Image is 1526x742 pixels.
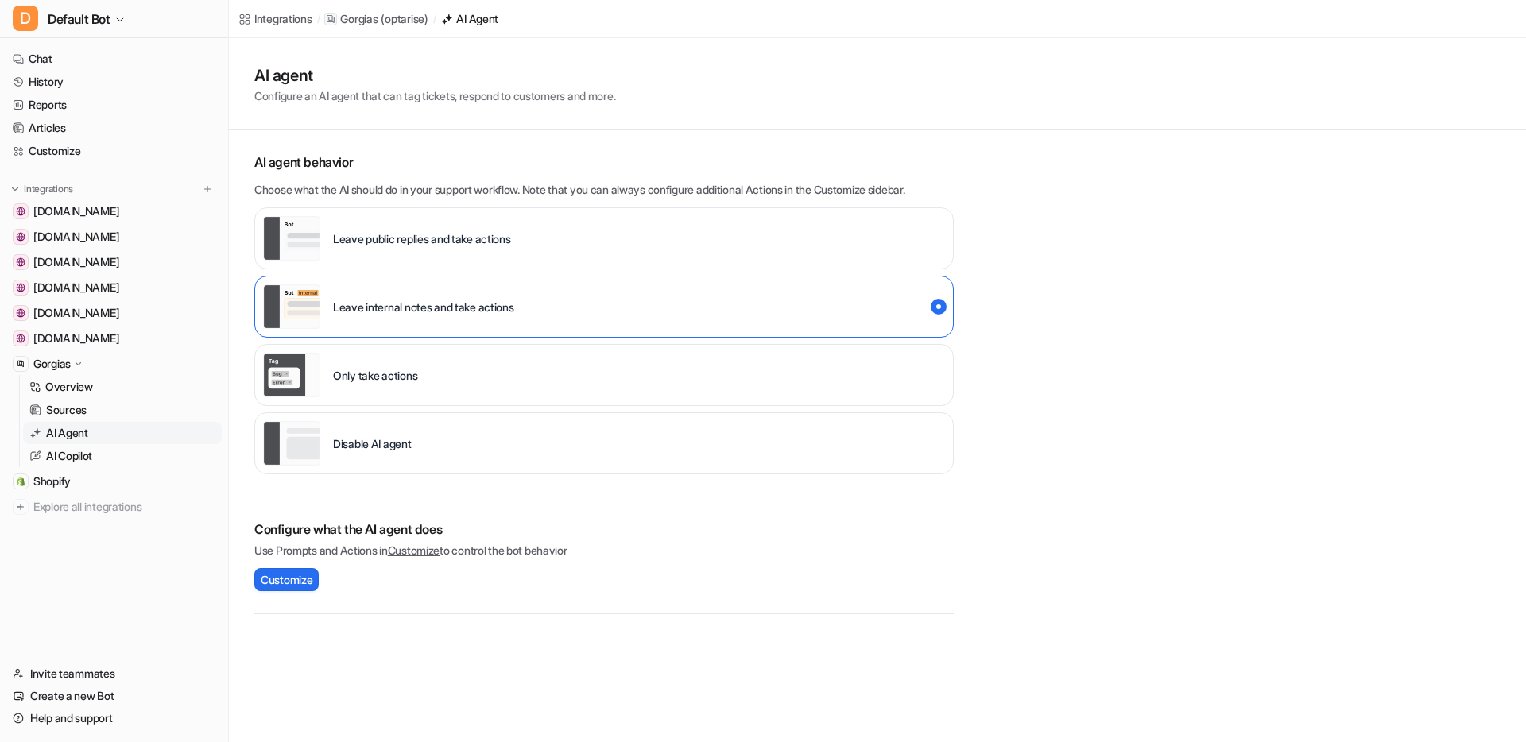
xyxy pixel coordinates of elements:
img: xtrafuel.es [16,257,25,267]
p: Leave public replies and take actions [333,230,511,247]
span: [DOMAIN_NAME] [33,254,119,270]
p: Sources [46,402,87,418]
button: Integrations [6,181,78,197]
img: xtrafuel.nl [16,308,25,318]
span: [DOMAIN_NAME] [33,280,119,296]
a: xtrafuel.es[DOMAIN_NAME] [6,251,222,273]
p: AI Agent [46,425,88,441]
a: AI Copilot [23,445,222,467]
a: Sources [23,399,222,421]
p: Gorgias [340,11,378,27]
p: AI agent behavior [254,153,954,172]
span: [DOMAIN_NAME] [33,330,119,346]
p: Gorgias [33,356,71,372]
a: xtrafuel.fr[DOMAIN_NAME] [6,276,222,299]
img: Only take actions [263,353,320,397]
img: Leave internal notes and take actions [263,284,320,329]
h2: Configure what the AI agent does [254,520,954,539]
img: Disable AI agent [263,421,320,466]
a: xtrafuel.nl[DOMAIN_NAME] [6,302,222,324]
a: xtrafuel.de[DOMAIN_NAME] [6,200,222,222]
a: Chat [6,48,222,70]
div: live::internal_reply [254,276,954,338]
img: xtrafuel.de [16,207,25,216]
p: Integrations [24,183,73,195]
a: Integrations [238,10,312,27]
span: Explore all integrations [33,494,215,520]
span: D [13,6,38,31]
a: Customize [6,140,222,162]
div: paused::disabled [254,412,954,474]
span: [DOMAIN_NAME] [33,229,119,245]
a: Reports [6,94,222,116]
img: expand menu [10,184,21,195]
p: Overview [45,379,93,395]
img: explore all integrations [13,499,29,515]
div: Integrations [254,10,312,27]
div: AI Agent [456,10,498,27]
img: Leave public replies and take actions [263,216,320,261]
img: xtrafuel.fr [16,283,25,292]
img: Shopify [16,477,25,486]
span: Default Bot [48,8,110,30]
div: live::disabled [254,344,954,406]
a: AI Agent [23,422,222,444]
a: ShopifyShopify [6,470,222,493]
a: Overview [23,376,222,398]
p: Leave internal notes and take actions [333,299,514,315]
span: / [317,12,320,26]
span: / [433,12,436,26]
button: Customize [254,568,319,591]
a: Explore all integrations [6,496,222,518]
img: Gorgias [16,359,25,369]
p: Only take actions [333,367,417,384]
a: Help and support [6,707,222,729]
h1: AI agent [254,64,615,87]
span: Customize [261,571,312,588]
p: ( optarise ) [381,11,428,27]
p: Use Prompts and Actions in to control the bot behavior [254,542,954,558]
a: Invite teammates [6,663,222,685]
a: Customize [388,543,440,557]
img: xtrafuel.it [16,232,25,242]
a: Create a new Bot [6,685,222,707]
p: Choose what the AI should do in your support workflow. Note that you can always configure additio... [254,181,954,198]
a: Customize [814,183,866,196]
p: AI Copilot [46,448,92,464]
img: xtrafuel.eu [16,334,25,343]
a: History [6,71,222,93]
a: xtrafuel.it[DOMAIN_NAME] [6,226,222,248]
span: [DOMAIN_NAME] [33,203,119,219]
div: live::external_reply [254,207,954,269]
a: Gorgias(optarise) [324,11,428,27]
a: AI Agent [440,10,498,27]
span: Shopify [33,473,71,489]
p: Disable AI agent [333,435,412,452]
span: [DOMAIN_NAME] [33,305,119,321]
img: menu_add.svg [202,184,213,195]
a: Articles [6,117,222,139]
a: xtrafuel.eu[DOMAIN_NAME] [6,327,222,350]
p: Configure an AI agent that can tag tickets, respond to customers and more. [254,87,615,104]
